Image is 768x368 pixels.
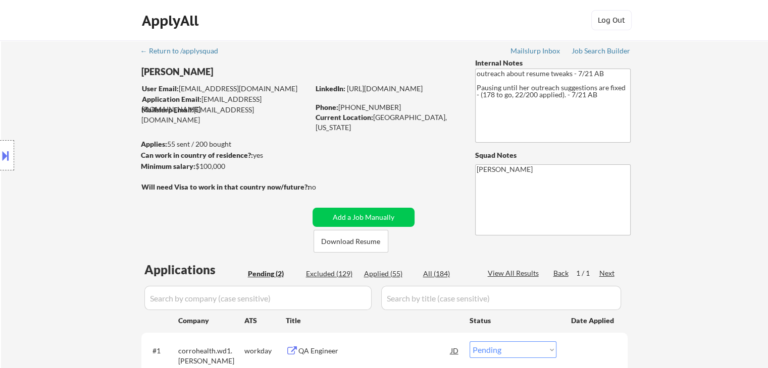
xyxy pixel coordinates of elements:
a: Job Search Builder [572,47,631,57]
div: $100,000 [141,161,309,171]
strong: Will need Visa to work in that country now/future?: [141,182,310,191]
div: no [308,182,337,192]
div: [EMAIL_ADDRESS][DOMAIN_NAME] [142,84,309,94]
div: Back [553,268,570,278]
div: [EMAIL_ADDRESS][DOMAIN_NAME] [141,105,309,125]
strong: LinkedIn: [316,84,345,93]
div: Internal Notes [475,58,631,68]
div: View All Results [488,268,542,278]
div: Squad Notes [475,150,631,160]
strong: Can work in country of residence?: [141,151,253,159]
div: 55 sent / 200 bought [141,139,309,149]
div: Applied (55) [364,269,415,279]
button: Log Out [591,10,632,30]
div: workday [244,346,286,356]
div: Company [178,316,244,326]
input: Search by title (case sensitive) [381,286,621,310]
div: [EMAIL_ADDRESS][DOMAIN_NAME] [142,94,309,114]
div: JD [450,341,460,359]
button: Add a Job Manually [313,208,415,227]
a: Mailslurp Inbox [510,47,561,57]
div: #1 [152,346,170,356]
div: Title [286,316,460,326]
div: [GEOGRAPHIC_DATA], [US_STATE] [316,112,458,132]
strong: Current Location: [316,113,373,121]
strong: Phone: [316,103,338,111]
div: ApplyAll [142,12,201,29]
div: All (184) [423,269,474,279]
div: Mailslurp Inbox [510,47,561,54]
a: ← Return to /applysquad [140,47,228,57]
div: Pending (2) [248,269,298,279]
div: [PHONE_NUMBER] [316,102,458,112]
div: ← Return to /applysquad [140,47,228,54]
a: [URL][DOMAIN_NAME] [347,84,423,93]
div: Applications [144,264,244,276]
div: corrohealth.wd1.[PERSON_NAME] [178,346,244,365]
div: QA Engineer [298,346,451,356]
button: Download Resume [314,230,388,253]
div: Date Applied [571,316,616,326]
div: Excluded (129) [306,269,356,279]
div: Next [599,268,616,278]
div: yes [141,150,306,160]
div: Status [470,311,556,329]
input: Search by company (case sensitive) [144,286,372,310]
div: Job Search Builder [572,47,631,54]
div: [PERSON_NAME] [141,66,349,78]
div: 1 / 1 [576,268,599,278]
div: ATS [244,316,286,326]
